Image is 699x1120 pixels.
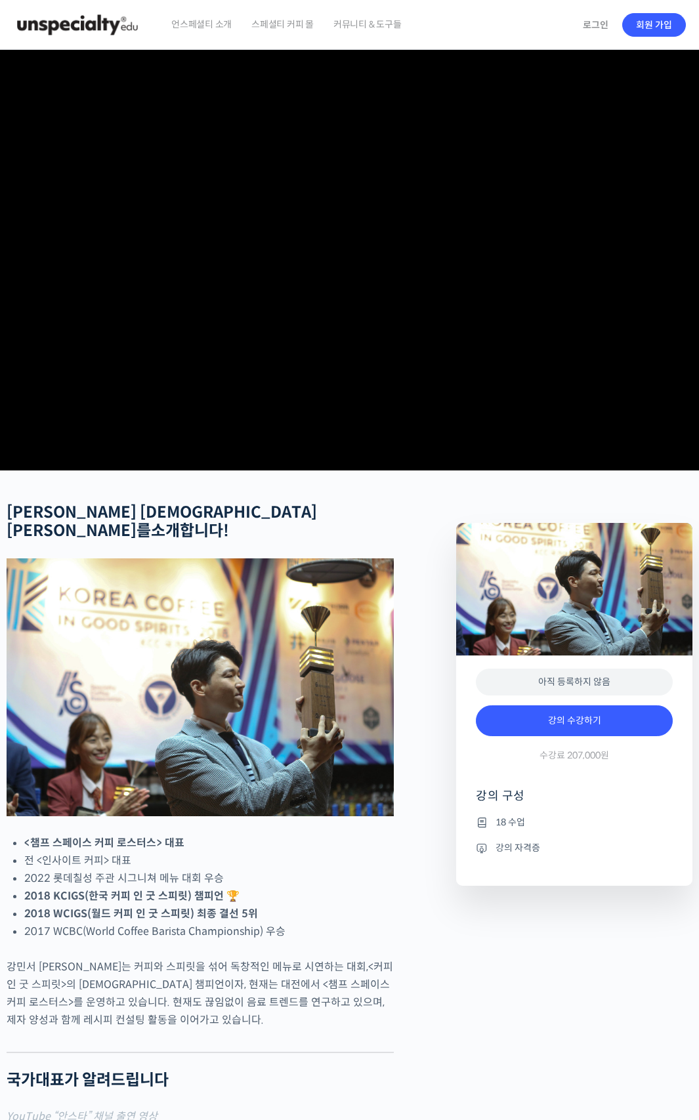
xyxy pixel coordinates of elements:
[7,503,317,541] strong: [PERSON_NAME] [DEMOGRAPHIC_DATA][PERSON_NAME]를 소개합니다!
[540,749,609,762] span: 수강료 207,000원
[476,814,673,830] li: 18 수업
[24,836,184,850] strong: <챔프 스페이스 커피 로스터스> 대표
[24,907,258,921] strong: 2018 WCIGS(월드 커피 인 굿 스피릿) 최종 결선 5위
[24,923,394,940] li: 2017 WCBC(World Coffee Barista Championship) 우승
[476,840,673,856] li: 강의 자격증
[7,1070,169,1090] strong: 국가대표가 알려드립니다
[622,13,686,37] a: 회원 가입
[476,669,673,695] div: 아직 등록하지 않음
[476,705,673,737] a: 강의 수강하기
[24,869,394,887] li: 2022 롯데칠성 주관 시그니쳐 메뉴 대회 우승
[7,958,394,1029] p: 강민서 [PERSON_NAME]는 커피와 스피릿을 섞어 독창적인 메뉴로 시연하는 대회,<커피 인 굿 스피릿>의 [DEMOGRAPHIC_DATA] 챔피언이자, 현재는 대전에서 ...
[476,788,673,814] h4: 강의 구성
[24,889,240,903] strong: 2018 KCIGS(한국 커피 인 굿 스피릿) 챔피언 🏆
[575,10,616,40] a: 로그인
[24,852,394,869] li: 전 <인사이트 커피> 대표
